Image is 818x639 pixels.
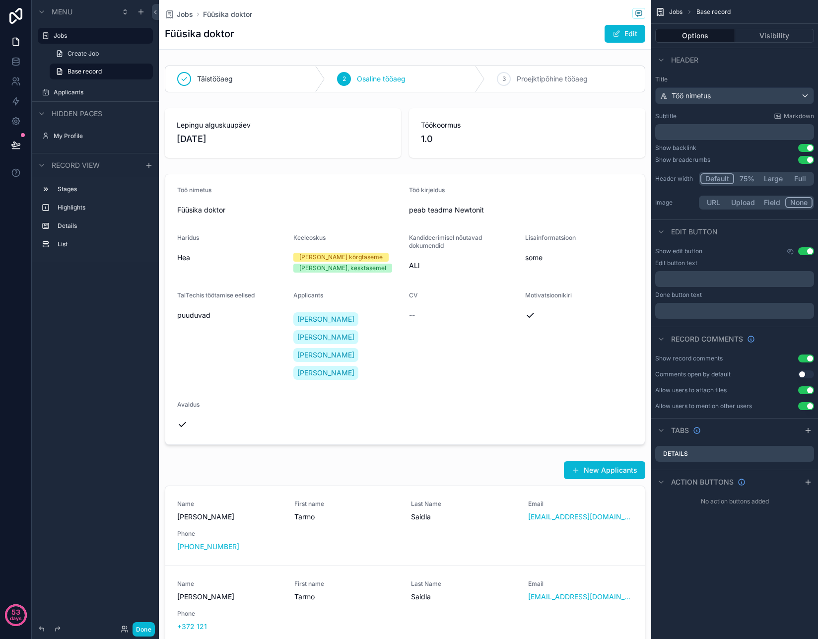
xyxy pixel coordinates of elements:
[727,197,759,208] button: Upload
[672,91,711,101] span: Töö nimetus
[68,68,102,75] span: Base record
[735,29,815,43] button: Visibility
[663,450,688,458] label: Details
[58,204,149,212] label: Highlights
[50,64,153,79] a: Base record
[655,199,695,207] label: Image
[671,334,743,344] span: Record comments
[165,27,234,41] h1: Füüsika doktor
[734,173,759,184] button: 75%
[165,9,193,19] a: Jobs
[68,50,99,58] span: Create Job
[759,197,786,208] button: Field
[177,9,193,19] span: Jobs
[58,240,149,248] label: List
[784,112,814,120] span: Markdown
[655,75,814,83] label: Title
[203,9,252,19] a: Füüsika doktor
[651,494,818,509] div: No action buttons added
[655,156,710,164] div: Show breadcrumbs
[700,173,734,184] button: Default
[655,291,702,299] label: Done button text
[671,227,718,237] span: Edit button
[54,132,151,140] label: My Profile
[32,177,159,262] div: scrollable content
[655,370,731,378] div: Comments open by default
[655,144,696,152] div: Show backlink
[58,185,149,193] label: Stages
[133,622,155,637] button: Done
[696,8,731,16] span: Base record
[655,386,727,394] div: Allow users to attach files
[58,222,149,230] label: Details
[671,477,734,487] span: Action buttons
[52,109,102,119] span: Hidden pages
[759,173,787,184] button: Large
[669,8,682,16] span: Jobs
[10,611,22,625] p: days
[774,112,814,120] a: Markdown
[52,7,72,17] span: Menu
[785,197,813,208] button: None
[655,259,697,267] label: Edit button text
[605,25,645,43] button: Edit
[50,46,153,62] a: Create Job
[655,124,814,140] div: scrollable content
[655,175,695,183] label: Header width
[11,607,20,617] p: 53
[655,247,702,255] label: Show edit button
[655,355,723,362] div: Show record comments
[671,426,689,435] span: Tabs
[54,88,151,96] label: Applicants
[655,271,814,287] div: scrollable content
[655,29,735,43] button: Options
[700,197,727,208] button: URL
[54,32,147,40] label: Jobs
[655,402,752,410] div: Allow users to mention other users
[655,303,814,319] div: scrollable content
[52,160,100,170] span: Record view
[655,112,677,120] label: Subtitle
[671,55,698,65] span: Header
[787,173,813,184] button: Full
[655,87,814,104] button: Töö nimetus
